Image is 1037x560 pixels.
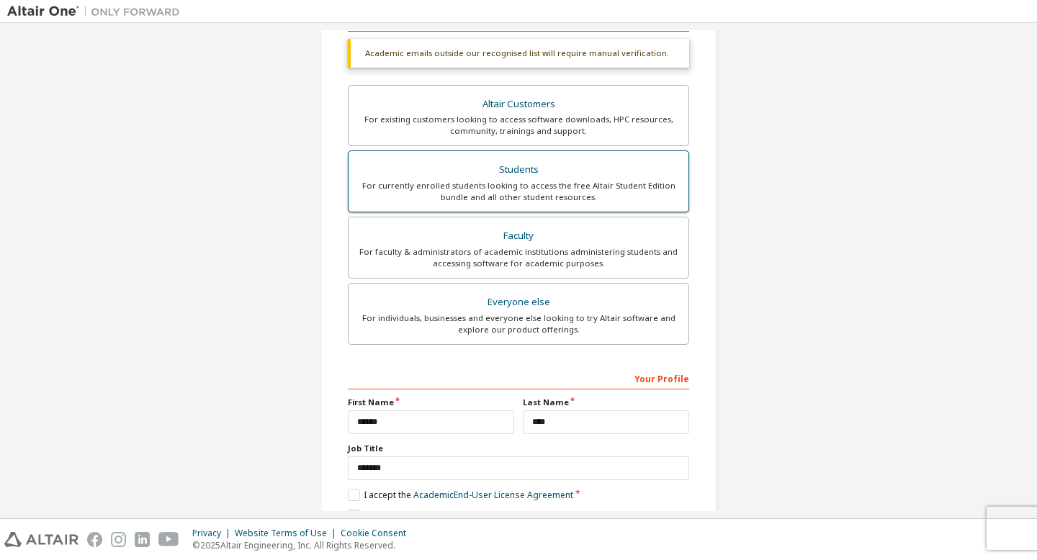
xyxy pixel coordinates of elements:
img: instagram.svg [111,532,126,547]
div: Altair Customers [357,94,680,114]
div: Your Profile [348,366,689,389]
div: For faculty & administrators of academic institutions administering students and accessing softwa... [357,246,680,269]
img: facebook.svg [87,532,102,547]
div: Everyone else [357,292,680,312]
div: Website Terms of Use [235,528,341,539]
img: Altair One [7,4,187,19]
img: linkedin.svg [135,532,150,547]
div: Faculty [357,226,680,246]
div: For currently enrolled students looking to access the free Altair Student Edition bundle and all ... [357,180,680,203]
p: © 2025 Altair Engineering, Inc. All Rights Reserved. [192,539,415,551]
img: altair_logo.svg [4,532,78,547]
label: Last Name [523,397,689,408]
img: youtube.svg [158,532,179,547]
label: I accept the [348,489,573,501]
div: Privacy [192,528,235,539]
div: Students [357,160,680,180]
div: For individuals, businesses and everyone else looking to try Altair software and explore our prod... [357,312,680,335]
div: Cookie Consent [341,528,415,539]
a: Academic End-User License Agreement [413,489,573,501]
label: First Name [348,397,514,408]
div: Academic emails outside our recognised list will require manual verification. [348,39,689,68]
label: Job Title [348,443,689,454]
div: For existing customers looking to access software downloads, HPC resources, community, trainings ... [357,114,680,137]
label: I would like to receive marketing emails from Altair [348,510,572,522]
